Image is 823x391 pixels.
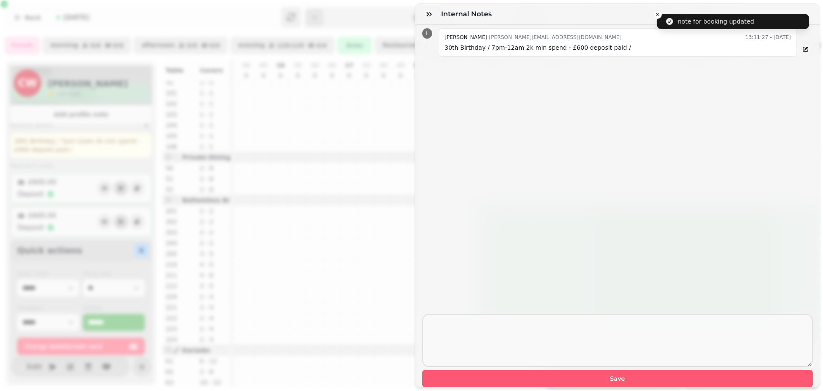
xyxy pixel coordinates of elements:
[445,42,791,53] p: 30th Birthday / 7pm-12am 2k min spend - £600 deposit paid /
[426,31,429,36] span: L
[441,9,495,19] h3: Internal Notes
[422,370,813,387] button: Save
[445,32,622,42] div: [PERSON_NAME][EMAIL_ADDRESS][DOMAIN_NAME]
[745,32,791,42] time: 13:11:27 - [DATE]
[445,34,487,40] span: [PERSON_NAME]
[429,376,806,382] span: Save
